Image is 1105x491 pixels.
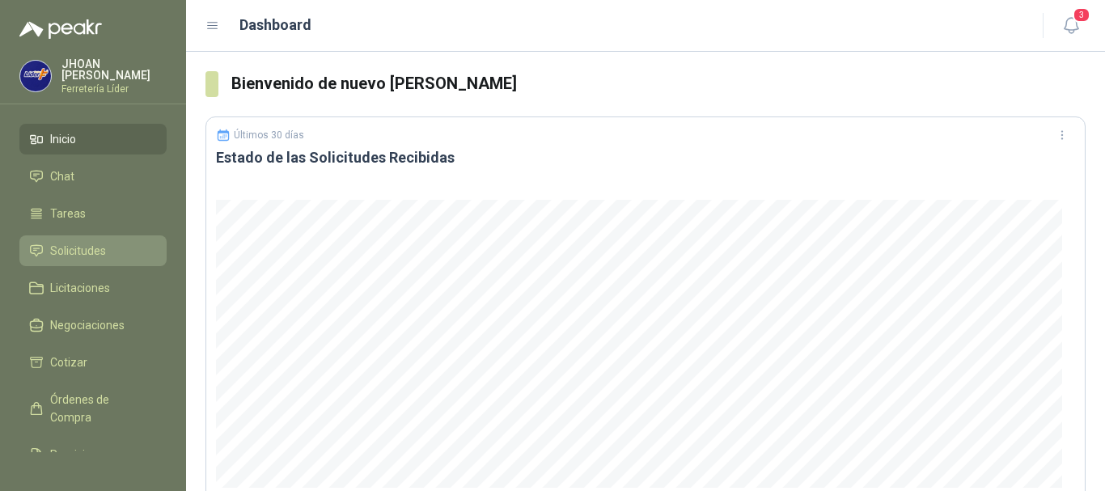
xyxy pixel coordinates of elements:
[19,273,167,303] a: Licitaciones
[19,384,167,433] a: Órdenes de Compra
[61,84,167,94] p: Ferretería Líder
[20,61,51,91] img: Company Logo
[61,58,167,81] p: JHOAN [PERSON_NAME]
[19,19,102,39] img: Logo peakr
[50,446,110,463] span: Remisiones
[50,205,86,222] span: Tareas
[19,198,167,229] a: Tareas
[234,129,304,141] p: Últimos 30 días
[50,391,151,426] span: Órdenes de Compra
[19,439,167,470] a: Remisiones
[19,310,167,341] a: Negociaciones
[1073,7,1090,23] span: 3
[19,124,167,154] a: Inicio
[50,316,125,334] span: Negociaciones
[50,130,76,148] span: Inicio
[19,161,167,192] a: Chat
[19,347,167,378] a: Cotizar
[50,167,74,185] span: Chat
[50,242,106,260] span: Solicitudes
[19,235,167,266] a: Solicitudes
[50,279,110,297] span: Licitaciones
[216,148,1075,167] h3: Estado de las Solicitudes Recibidas
[50,353,87,371] span: Cotizar
[239,14,311,36] h1: Dashboard
[231,71,1086,96] h3: Bienvenido de nuevo [PERSON_NAME]
[1056,11,1086,40] button: 3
